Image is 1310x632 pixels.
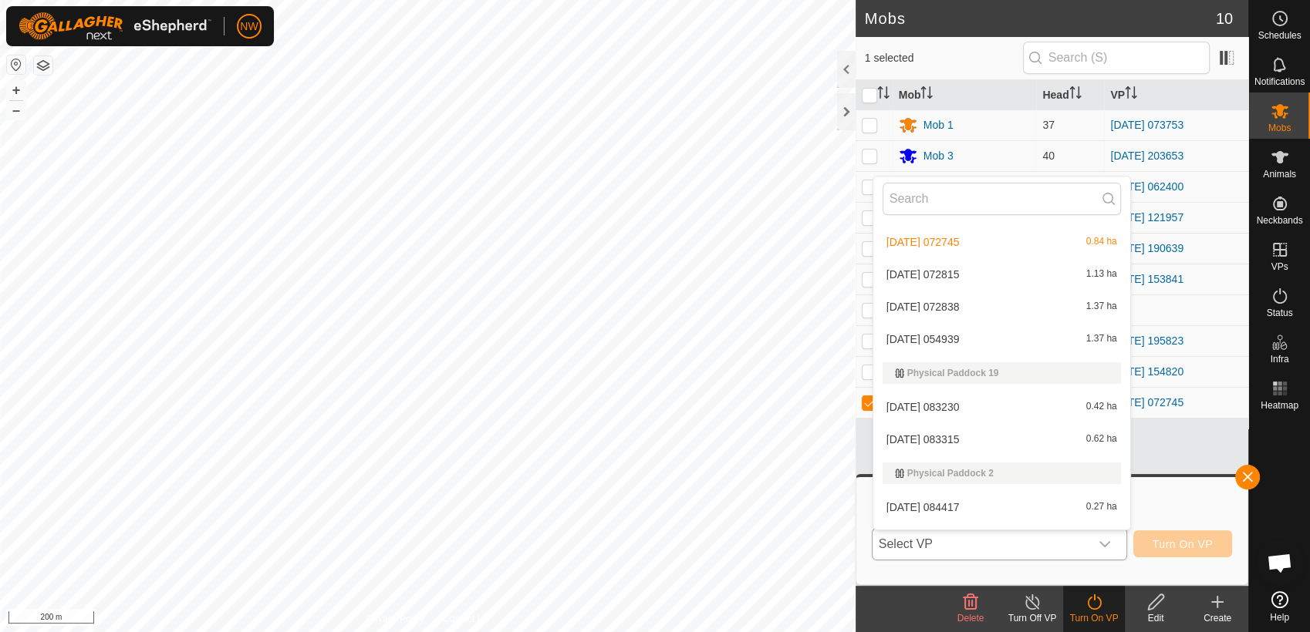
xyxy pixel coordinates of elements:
a: [DATE] 203653 [1110,150,1183,162]
span: 1.37 ha [1086,334,1117,345]
span: 1 selected [865,50,1023,66]
div: Edit [1125,611,1187,625]
td: - [1104,294,1248,325]
a: [DATE] 072745 [1110,396,1183,408]
span: [DATE] 072815 [886,269,960,280]
span: [DATE] 072745 [886,237,960,247]
span: 1.13 ha [1086,269,1117,280]
span: Schedules [1258,31,1301,40]
a: [DATE] 190639 [1110,242,1183,254]
li: 2025-05-02 083230 [873,392,1130,422]
span: Turn On VP [1153,538,1213,550]
p-sorticon: Activate to sort [877,89,890,101]
div: Turn Off VP [1001,611,1063,625]
span: 37 [1042,119,1055,131]
span: Neckbands [1256,216,1302,225]
button: – [7,101,25,119]
a: [DATE] 195823 [1110,334,1183,347]
div: Physical Paddock 19 [895,368,1109,378]
button: Map Layers [34,56,52,75]
span: Animals [1263,170,1296,179]
span: [DATE] 083230 [886,402,960,412]
button: Reset Map [7,55,25,74]
span: [DATE] 054939 [886,334,960,345]
span: Help [1270,613,1289,622]
li: 2025-06-15 072745 [873,227,1130,257]
input: Search [883,183,1121,215]
span: Delete [957,613,984,624]
span: Mobs [1268,123,1291,133]
div: dropdown trigger [1089,529,1120,560]
span: Select VP [873,529,1089,560]
div: Turn On VP [1063,611,1125,625]
div: Mob 3 [923,148,954,164]
button: + [7,81,25,99]
th: VP [1104,80,1248,110]
div: Create [1187,611,1248,625]
p-sorticon: Activate to sort [1125,89,1137,101]
div: Physical Paddock 2 [895,469,1109,478]
li: 2025-06-15 072838 [873,291,1130,322]
div: Mob 1 [923,117,954,133]
a: [DATE] 062400 [1110,180,1183,193]
a: [DATE] 153841 [1110,273,1183,285]
div: Open chat [1257,540,1303,586]
button: Turn On VP [1133,530,1232,557]
li: 2025-03-31 084451 [873,524,1130,555]
span: 0.62 ha [1086,434,1117,445]
p-sorticon: Activate to sort [920,89,933,101]
h2: Mobs [865,9,1216,28]
span: 1.37 ha [1086,301,1117,312]
a: [DATE] 073753 [1110,119,1183,131]
a: Contact Us [443,612,488,626]
a: [DATE] 154820 [1110,365,1183,378]
li: 2025-08-01 054939 [873,324,1130,355]
img: Gallagher Logo [19,12,211,40]
span: VPs [1271,262,1288,271]
span: [DATE] 083315 [886,434,960,445]
span: 0.42 ha [1086,402,1117,412]
th: Mob [893,80,1037,110]
span: 40 [1042,150,1055,162]
li: 2025-06-15 072815 [873,259,1130,290]
span: Status [1266,308,1292,318]
input: Search (S) [1023,42,1210,74]
li: 2025-03-31 084417 [873,492,1130,523]
span: [DATE] 084417 [886,502,960,513]
a: Privacy Policy [366,612,424,626]
span: [DATE] 072838 [886,301,960,312]
a: Help [1249,585,1310,628]
a: [DATE] 121957 [1110,211,1183,224]
th: Head [1036,80,1104,110]
li: 2025-05-02 083315 [873,424,1130,455]
span: Infra [1270,355,1288,364]
p-sorticon: Activate to sort [1069,89,1082,101]
span: Notifications [1254,77,1305,86]
span: Heatmap [1261,401,1298,410]
span: NW [240,18,258,35]
span: 10 [1216,7,1233,30]
span: 0.27 ha [1086,502,1117,513]
span: 0.84 ha [1086,237,1117,247]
